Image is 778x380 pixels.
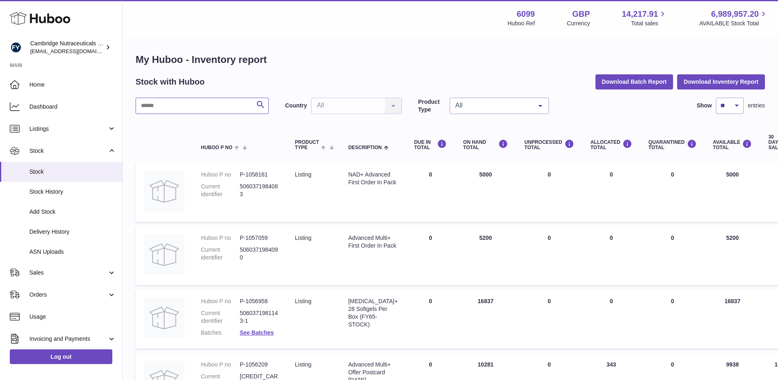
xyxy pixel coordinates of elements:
span: Invoicing and Payments [29,335,107,343]
img: product image [144,234,185,275]
span: Usage [29,313,116,321]
a: Log out [10,349,112,364]
span: Product Type [295,140,319,150]
span: 0 [671,361,674,368]
span: Add Stock [29,208,116,216]
span: Home [29,81,116,89]
div: UNPROCESSED Total [524,139,574,150]
dt: Current identifier [201,309,240,325]
dd: P-1056958 [240,297,279,305]
div: QUARANTINED Total [649,139,697,150]
dd: 5060371981143-1 [240,309,279,325]
dd: 5060371984083 [240,183,279,198]
div: Cambridge Nutraceuticals Ltd [30,40,104,55]
span: Orders [29,291,107,299]
h2: Stock with Huboo [136,76,205,87]
button: Download Inventory Report [677,74,765,89]
span: listing [295,171,311,178]
div: [MEDICAL_DATA]+ 28 Softgels Per Box (FY65-STOCK) [348,297,398,329]
span: 0 [671,298,674,304]
span: listing [295,361,311,368]
dd: P-1056209 [240,361,279,369]
div: Advanced Multi+ First Order In Pack [348,234,398,250]
div: DUE IN TOTAL [414,139,447,150]
a: 6,989,957.20 AVAILABLE Stock Total [699,9,768,27]
div: Currency [567,20,590,27]
div: ON HAND Total [463,139,508,150]
span: 14,217.91 [622,9,658,20]
span: Sales [29,269,107,277]
dt: Huboo P no [201,234,240,242]
label: Product Type [418,98,446,114]
label: Country [285,102,307,110]
strong: 6099 [517,9,535,20]
span: 0 [671,235,674,241]
a: See Batches [240,329,274,336]
span: Stock [29,147,107,155]
span: AVAILABLE Stock Total [699,20,768,27]
dt: Huboo P no [201,297,240,305]
span: entries [748,102,765,110]
dt: Huboo P no [201,171,240,179]
div: Huboo Ref [508,20,535,27]
td: 0 [406,226,455,285]
label: Show [697,102,712,110]
span: Dashboard [29,103,116,111]
span: Stock [29,168,116,176]
div: NAD+ Advanced First Order In Pack [348,171,398,186]
span: 6,989,957.20 [711,9,759,20]
dd: 5060371984090 [240,246,279,262]
div: ALLOCATED Total [591,139,632,150]
span: Total sales [631,20,667,27]
span: Description [348,145,382,150]
td: 0 [516,226,582,285]
span: Stock History [29,188,116,196]
span: All [453,101,532,110]
dd: P-1057059 [240,234,279,242]
div: AVAILABLE Total [713,139,752,150]
td: 5000 [455,163,516,222]
h1: My Huboo - Inventory report [136,53,765,66]
img: product image [144,171,185,212]
span: Huboo P no [201,145,232,150]
span: listing [295,235,311,241]
a: 14,217.91 Total sales [622,9,667,27]
td: 0 [516,289,582,349]
span: [EMAIL_ADDRESS][DOMAIN_NAME] [30,48,120,54]
img: product image [144,297,185,338]
td: 0 [406,289,455,349]
td: 0 [582,226,640,285]
img: huboo@camnutra.com [10,41,22,54]
span: ASN Uploads [29,248,116,256]
span: listing [295,298,311,304]
td: 0 [582,289,640,349]
strong: GBP [572,9,590,20]
span: Delivery History [29,228,116,236]
dt: Batches [201,329,240,337]
dt: Current identifier [201,183,240,198]
td: 0 [582,163,640,222]
button: Download Batch Report [595,74,673,89]
span: 0 [671,171,674,178]
td: 16837 [705,289,760,349]
span: Listings [29,125,107,133]
td: 0 [406,163,455,222]
dt: Huboo P no [201,361,240,369]
td: 0 [516,163,582,222]
dd: P-1058161 [240,171,279,179]
td: 5200 [455,226,516,285]
td: 5000 [705,163,760,222]
dt: Current identifier [201,246,240,262]
td: 5200 [705,226,760,285]
td: 16837 [455,289,516,349]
